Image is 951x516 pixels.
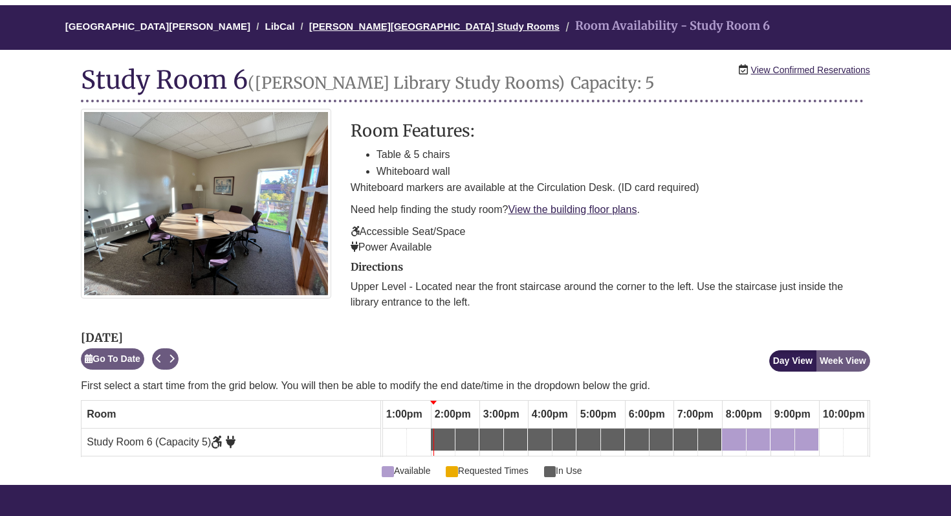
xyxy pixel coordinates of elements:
[479,429,503,451] a: 3:00pm Monday, September 15, 2025 - Study Room 6 - In Use
[351,262,870,311] div: directions
[81,331,179,344] h2: [DATE]
[795,429,818,451] a: 9:30pm Monday, September 15, 2025 - Study Room 6 - Available
[382,464,430,478] span: Available
[455,429,479,451] a: 2:30pm Monday, September 15, 2025 - Study Room 6 - In Use
[771,403,814,425] span: 9:00pm
[351,279,870,310] p: Upper Level - Located near the front staircase around the corner to the left. Use the staircase j...
[747,429,770,451] a: 8:30pm Monday, September 15, 2025 - Study Room 6 - Available
[528,429,552,451] a: 4:00pm Monday, September 15, 2025 - Study Room 6 - In Use
[504,429,527,451] a: 3:30pm Monday, September 15, 2025 - Study Room 6 - In Use
[674,403,717,425] span: 7:00pm
[723,403,765,425] span: 8:00pm
[771,429,794,451] a: 9:00pm Monday, September 15, 2025 - Study Room 6 - Available
[81,378,870,394] p: First select a start time from the grid below. You will then be able to modify the end date/time ...
[377,163,870,180] li: Whiteboard wall
[698,429,721,451] a: 7:30pm Monday, September 15, 2025 - Study Room 6 - In Use
[625,429,649,451] a: 6:00pm Monday, September 15, 2025 - Study Room 6 - In Use
[446,464,528,478] span: Requested Times
[868,403,917,425] span: 11:00pm
[248,73,565,93] small: ([PERSON_NAME] Library Study Rooms)
[820,403,868,425] span: 10:00pm
[552,429,576,451] a: 4:30pm Monday, September 15, 2025 - Study Room 6 - In Use
[81,5,870,50] nav: Breadcrumb
[577,403,620,425] span: 5:00pm
[265,21,295,32] a: LibCal
[87,409,116,420] span: Room
[480,403,523,425] span: 3:00pm
[751,63,870,77] a: View Confirmed Reservations
[351,122,870,140] h3: Room Features:
[65,21,250,32] a: [GEOGRAPHIC_DATA][PERSON_NAME]
[87,436,235,447] span: Study Room 6 (Capacity 5)
[152,348,166,370] button: Previous
[508,204,637,215] a: View the building floor plans
[81,348,144,370] button: Go To Date
[576,429,600,451] a: 5:00pm Monday, September 15, 2025 - Study Room 6 - In Use
[571,73,655,93] small: Capacity: 5
[383,403,426,425] span: 1:00pm
[673,429,697,451] a: 7:00pm Monday, September 15, 2025 - Study Room 6 - In Use
[351,262,870,273] h2: Directions
[722,429,746,451] a: 8:00pm Monday, September 15, 2025 - Study Room 6 - Available
[626,403,668,425] span: 6:00pm
[309,21,560,32] a: [PERSON_NAME][GEOGRAPHIC_DATA] Study Rooms
[769,350,816,372] button: Day View
[529,403,571,425] span: 4:00pm
[81,109,331,298] img: Study Room 6
[601,429,624,451] a: 5:30pm Monday, September 15, 2025 - Study Room 6 - In Use
[351,224,870,255] p: Accessible Seat/Space Power Available
[81,66,864,102] h1: Study Room 6
[432,403,474,425] span: 2:00pm
[562,17,770,36] li: Room Availability - Study Room 6
[650,429,673,451] a: 6:30pm Monday, September 15, 2025 - Study Room 6 - In Use
[351,180,870,196] p: Whiteboard markers are available at the Circulation Desk. (ID card required)
[816,350,870,372] button: Week View
[431,429,455,451] a: 2:00pm Monday, September 15, 2025 - Study Room 6 - In Use
[351,122,870,254] div: description
[377,146,870,163] li: Table & 5 chairs
[165,348,179,370] button: Next
[351,202,870,218] p: Need help finding the study room? .
[544,464,582,478] span: In Use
